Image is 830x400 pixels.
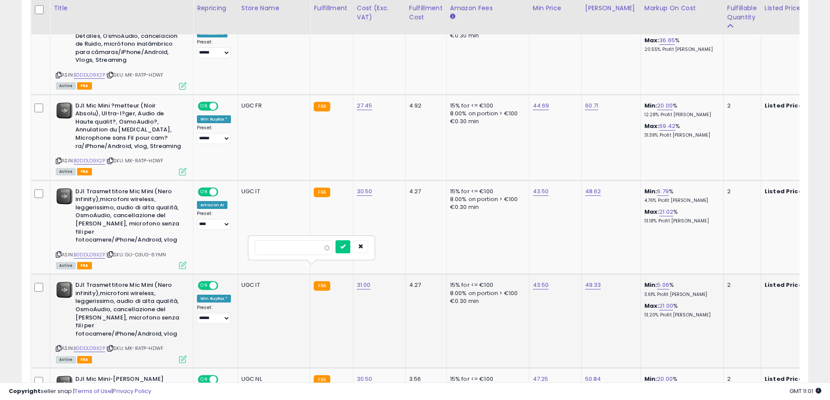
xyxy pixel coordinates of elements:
a: B0DDLD9X2P [74,71,105,79]
a: B0DDLD9X2P [74,251,105,259]
div: Repricing [197,3,234,13]
div: ASIN: [56,281,186,362]
a: 27.45 [357,101,373,110]
a: B0DDLD9X2P [74,345,105,352]
b: DJI Trasmettitore Mic Mini (Nero infinity),microfoni wireless, leggerissimo, audio di alta qualit... [75,281,181,340]
div: 2 [727,281,754,289]
div: Preset: [197,211,231,230]
div: Cost (Exc. VAT) [357,3,402,22]
small: Amazon Fees. [450,13,455,20]
p: 20.55% Profit [PERSON_NAME] [644,47,717,53]
small: FBA [314,281,330,291]
div: UGC IT [241,188,304,195]
b: Min: [644,187,657,195]
strong: Copyright [9,387,41,395]
b: Max: [644,208,660,216]
span: 2025-08-13 11:01 GMT [789,387,821,395]
b: Min: [644,281,657,289]
span: All listings currently available for purchase on Amazon [56,262,76,269]
div: 2 [727,188,754,195]
a: 6.79 [657,187,669,196]
a: 31.00 [357,281,371,289]
div: 4.27 [409,188,440,195]
img: 31Z8FMcdq6L._SL40_.jpg [56,281,73,299]
span: All listings currently available for purchase on Amazon [56,168,76,175]
p: 13.18% Profit [PERSON_NAME] [644,218,717,224]
p: 3.61% Profit [PERSON_NAME] [644,292,717,298]
b: Listed Price: [765,281,804,289]
span: | SKU: MK-RATP-HDWF [106,71,163,78]
div: % [644,208,717,224]
div: Preset: [197,305,231,324]
span: ON [199,188,210,195]
span: | SKU: MK-RATP-HDWF [106,345,163,352]
b: DJI Mic Mini Transmisor (Infinity Black), superligero, Sonido Lleno de Detalles, OsmoAudio, cance... [75,16,181,67]
div: % [644,302,717,318]
b: Min: [644,101,657,110]
a: 5.06 [657,281,669,289]
p: 12.28% Profit [PERSON_NAME] [644,112,717,118]
div: 15% for <= €100 [450,281,522,289]
span: | SKU: MK-RATP-HDWF [106,157,163,164]
a: 43.50 [533,281,549,289]
a: 49.33 [585,281,601,289]
span: OFF [217,188,231,195]
div: % [644,188,717,204]
div: €0.30 min [450,297,522,305]
div: Title [54,3,190,13]
a: 44.69 [533,101,549,110]
a: Terms of Use [75,387,112,395]
b: Listed Price: [765,187,804,195]
a: 60.71 [585,101,599,110]
div: Win BuyBox * [197,295,231,303]
div: €0.30 min [450,32,522,40]
a: 30.50 [357,187,373,196]
span: | SKU: GU-O3U0-6YMN [106,251,166,258]
div: ASIN: [56,16,186,89]
a: 20.00 [657,101,673,110]
div: 4.92 [409,102,440,110]
small: FBA [314,188,330,197]
span: FBA [77,82,92,90]
b: Max: [644,36,660,44]
a: 43.50 [533,187,549,196]
div: 4.27 [409,281,440,289]
b: Max: [644,122,660,130]
a: 48.62 [585,187,601,196]
a: Privacy Policy [113,387,151,395]
a: 21.02 [659,208,673,216]
div: ASIN: [56,188,186,269]
div: UGC IT [241,281,304,289]
p: 31.39% Profit [PERSON_NAME] [644,132,717,138]
a: 21.00 [659,302,673,310]
a: 69.42 [659,122,675,131]
div: Preset: [197,125,231,145]
div: Amazon Fees [450,3,525,13]
div: Store Name [241,3,307,13]
div: Amazon AI [197,201,227,209]
div: [PERSON_NAME] [585,3,637,13]
span: FBA [77,262,92,269]
div: UGC FR [241,102,304,110]
span: All listings currently available for purchase on Amazon [56,82,76,90]
span: FBA [77,168,92,175]
div: Win BuyBox * [197,115,231,123]
div: Preset: [197,39,231,59]
span: FBA [77,356,92,363]
div: % [644,37,717,53]
div: Fulfillment Cost [409,3,443,22]
div: 2 [727,102,754,110]
div: Min Price [533,3,578,13]
div: €0.30 min [450,118,522,125]
div: Fulfillable Quantity [727,3,757,22]
div: Markup on Cost [644,3,720,13]
div: 15% for <= €100 [450,102,522,110]
p: 4.76% Profit [PERSON_NAME] [644,198,717,204]
div: 8.00% on portion > €100 [450,195,522,203]
span: All listings currently available for purchase on Amazon [56,356,76,363]
div: ASIN: [56,102,186,175]
b: Max: [644,302,660,310]
img: 31Z8FMcdq6L._SL40_.jpg [56,102,73,119]
div: 8.00% on portion > €100 [450,289,522,297]
span: OFF [217,282,231,289]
